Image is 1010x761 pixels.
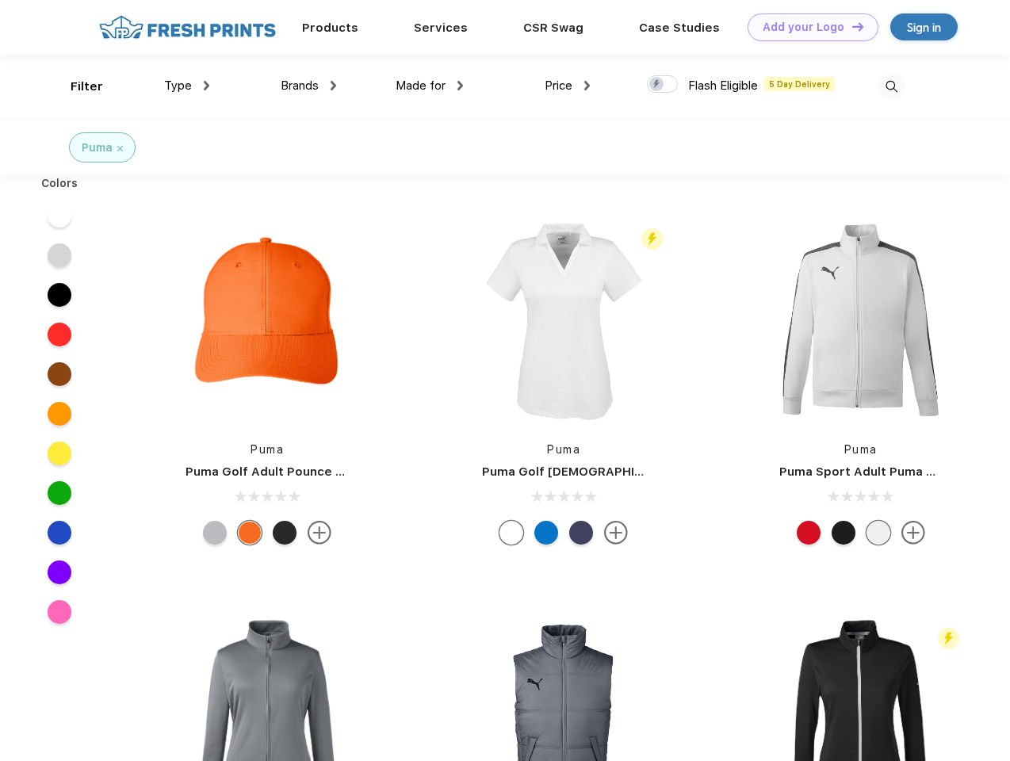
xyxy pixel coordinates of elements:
[414,21,468,35] a: Services
[756,215,966,426] img: func=resize&h=266
[29,175,90,192] div: Colors
[82,140,113,156] div: Puma
[584,81,590,90] img: dropdown.png
[164,78,192,93] span: Type
[331,81,336,90] img: dropdown.png
[641,228,663,250] img: flash_active_toggle.svg
[763,21,844,34] div: Add your Logo
[458,215,669,426] img: func=resize&h=266
[308,521,331,545] img: more.svg
[569,521,593,545] div: Peacoat
[688,78,758,93] span: Flash Eligible
[901,521,925,545] img: more.svg
[852,22,863,31] img: DT
[938,628,959,649] img: flash_active_toggle.svg
[204,81,209,90] img: dropdown.png
[482,465,776,479] a: Puma Golf [DEMOGRAPHIC_DATA]' Icon Golf Polo
[186,465,428,479] a: Puma Golf Adult Pounce Adjustable Cap
[94,13,281,41] img: fo%20logo%202.webp
[797,521,821,545] div: High Risk Red
[396,78,446,93] span: Made for
[604,521,628,545] img: more.svg
[499,521,523,545] div: Bright White
[273,521,296,545] div: Puma Black
[890,13,958,40] a: Sign in
[764,77,835,91] span: 5 Day Delivery
[547,443,580,456] a: Puma
[534,521,558,545] div: Lapis Blue
[878,74,905,100] img: desktop_search.svg
[867,521,890,545] div: White and Quiet Shade
[251,443,284,456] a: Puma
[907,18,941,36] div: Sign in
[117,146,123,151] img: filter_cancel.svg
[162,215,373,426] img: func=resize&h=266
[71,78,103,96] div: Filter
[545,78,572,93] span: Price
[203,521,227,545] div: Quarry
[523,21,583,35] a: CSR Swag
[457,81,463,90] img: dropdown.png
[844,443,878,456] a: Puma
[832,521,855,545] div: Puma Black
[238,521,262,545] div: Vibrant Orange
[281,78,319,93] span: Brands
[302,21,358,35] a: Products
